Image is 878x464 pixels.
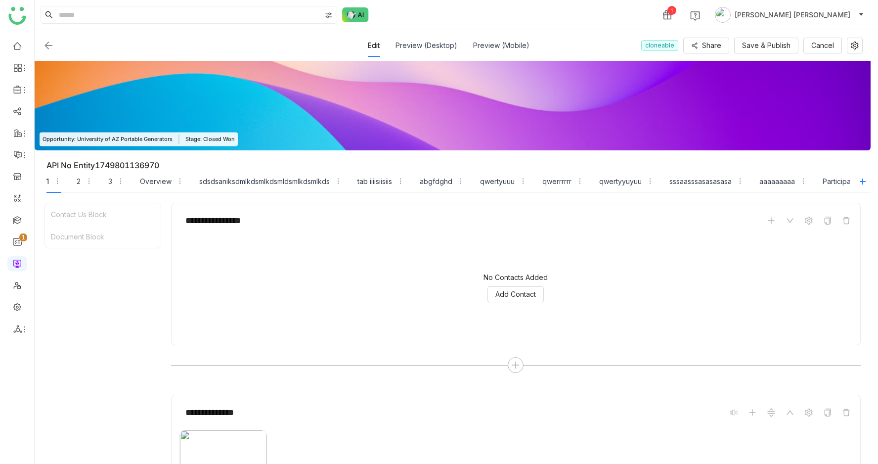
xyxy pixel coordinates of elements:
span: Opportunity: University of AZ Portable Generators [43,135,173,143]
div: 2 [77,176,81,187]
div: sssaasssasasasasa [669,176,732,187]
div: qwertyuuu [480,176,515,187]
nz-badge-sup: 1 [19,233,27,241]
p: 1 [21,232,25,242]
div: Edit [368,34,380,57]
img: avatar [715,7,731,23]
div: No Contacts Added [483,273,548,281]
img: logo [8,7,26,25]
div: qwerrrrrr [542,176,571,187]
button: Cancel [803,38,842,53]
span: Share [702,40,721,51]
div: 3 [108,176,112,187]
img: back.svg [43,40,54,51]
img: reorder.svg [765,407,777,418]
span: Save & Publish [742,40,790,51]
div: aaaaaaaaa [759,176,795,187]
button: Add Contact [487,286,544,302]
div: 1 [667,6,676,15]
div: Participants [823,176,860,187]
button: Share [683,38,729,53]
div: Overview [140,176,172,187]
nz-tag: cloneable [641,40,678,51]
div: tab iiiisiisiis [357,176,392,187]
div: qwertyyuyuu [599,176,642,187]
div: Preview (Mobile) [473,34,529,57]
img: ask-buddy-normal.svg [342,7,369,22]
img: search-type.svg [325,11,333,19]
div: Contact Us Block [45,203,161,226]
img: help.svg [690,11,700,21]
div: Document Block [45,226,161,248]
span: Cancel [811,40,834,51]
div: sdsdsaniksdmlkdsmlkdsmldsmlkdsmlkds [199,176,330,187]
div: Preview (Desktop) [395,34,457,57]
span: Add Contact [495,289,536,300]
div: 1 [46,176,49,187]
span: [PERSON_NAME] [PERSON_NAME] [735,9,850,20]
button: [PERSON_NAME] [PERSON_NAME] [713,7,866,23]
span: Stage: Closed Won [185,135,235,143]
div: API No Entity1749801136970 [46,160,871,170]
div: abgfdghd [420,176,452,187]
button: Save & Publish [734,38,798,53]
